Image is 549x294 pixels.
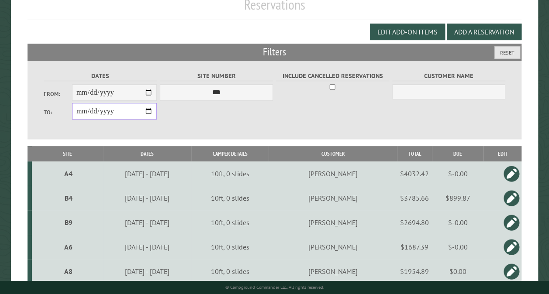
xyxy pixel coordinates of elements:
th: Site [32,146,103,161]
td: $2694.80 [397,210,432,235]
td: 10ft, 0 slides [191,235,268,259]
button: Add a Reservation [447,24,521,40]
td: $4032.42 [397,161,432,186]
button: Edit Add-on Items [370,24,445,40]
td: $3785.66 [397,186,432,210]
div: [DATE] - [DATE] [104,194,190,202]
td: [PERSON_NAME] [269,210,397,235]
h2: Filters [28,44,521,60]
div: [DATE] - [DATE] [104,218,190,227]
td: $-0.00 [432,235,483,259]
div: [DATE] - [DATE] [104,267,190,276]
button: Reset [494,46,520,59]
th: Edit [483,146,521,161]
label: Dates [44,71,157,81]
td: [PERSON_NAME] [269,186,397,210]
td: $899.87 [432,186,483,210]
th: Total [397,146,432,161]
div: A8 [35,267,102,276]
label: Include Cancelled Reservations [276,71,389,81]
th: Camper Details [191,146,268,161]
div: A6 [35,243,102,251]
td: [PERSON_NAME] [269,235,397,259]
td: $-0.00 [432,210,483,235]
label: From: [44,90,72,98]
td: 10ft, 0 slides [191,186,268,210]
td: 10ft, 0 slides [191,161,268,186]
label: Site Number [160,71,273,81]
small: © Campground Commander LLC. All rights reserved. [225,284,324,290]
div: A4 [35,169,102,178]
div: B4 [35,194,102,202]
th: Due [432,146,483,161]
td: $1954.89 [397,259,432,284]
label: To: [44,108,72,116]
th: Customer [269,146,397,161]
div: [DATE] - [DATE] [104,169,190,178]
th: Dates [103,146,192,161]
div: [DATE] - [DATE] [104,243,190,251]
label: Customer Name [392,71,505,81]
td: $-0.00 [432,161,483,186]
div: B9 [35,218,102,227]
td: $1687.39 [397,235,432,259]
td: [PERSON_NAME] [269,161,397,186]
td: [PERSON_NAME] [269,259,397,284]
td: $0.00 [432,259,483,284]
td: 10ft, 0 slides [191,259,268,284]
td: 10ft, 0 slides [191,210,268,235]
